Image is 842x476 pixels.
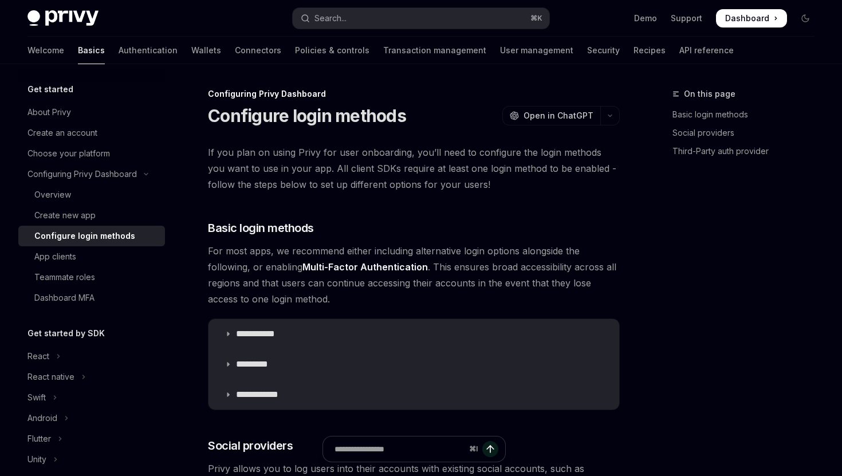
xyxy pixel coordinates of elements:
div: React [27,349,49,363]
span: On this page [684,87,735,101]
a: Basics [78,37,105,64]
span: Open in ChatGPT [524,110,593,121]
a: Multi-Factor Authentication [302,261,428,273]
span: For most apps, we recommend either including alternative login options alongside the following, o... [208,243,620,307]
a: Demo [634,13,657,24]
div: Teammate roles [34,270,95,284]
a: App clients [18,246,165,267]
a: Third-Party auth provider [672,142,824,160]
a: Wallets [191,37,221,64]
a: Dashboard [716,9,787,27]
div: Create new app [34,209,96,222]
div: App clients [34,250,76,263]
a: Overview [18,184,165,205]
h5: Get started [27,82,73,96]
a: Recipes [634,37,666,64]
button: Toggle Swift section [18,387,165,408]
a: Support [671,13,702,24]
div: Search... [314,11,347,25]
button: Toggle Android section [18,408,165,428]
div: Flutter [27,432,51,446]
div: Unity [27,453,46,466]
a: Choose your platform [18,143,165,164]
button: Toggle Configuring Privy Dashboard section [18,164,165,184]
button: Open search [293,8,549,29]
div: Create an account [27,126,97,140]
span: If you plan on using Privy for user onboarding, you’ll need to configure the login methods you wa... [208,144,620,192]
a: User management [500,37,573,64]
button: Send message [482,441,498,457]
button: Toggle dark mode [796,9,815,27]
button: Toggle Unity section [18,449,165,470]
a: Welcome [27,37,64,64]
button: Toggle React section [18,346,165,367]
a: Policies & controls [295,37,369,64]
img: dark logo [27,10,99,26]
a: API reference [679,37,734,64]
div: Overview [34,188,71,202]
button: Toggle React native section [18,367,165,387]
div: React native [27,370,74,384]
span: ⌘ K [530,14,542,23]
a: Dashboard MFA [18,288,165,308]
div: Dashboard MFA [34,291,95,305]
a: Security [587,37,620,64]
div: Choose your platform [27,147,110,160]
h5: Get started by SDK [27,326,105,340]
a: Teammate roles [18,267,165,288]
span: Dashboard [725,13,769,24]
div: Android [27,411,57,425]
a: Create new app [18,205,165,226]
a: Connectors [235,37,281,64]
button: Toggle Flutter section [18,428,165,449]
input: Ask a question... [335,436,465,462]
a: Create an account [18,123,165,143]
a: Authentication [119,37,178,64]
div: Configure login methods [34,229,135,243]
div: Swift [27,391,46,404]
a: Social providers [672,124,824,142]
h1: Configure login methods [208,105,406,126]
div: Configuring Privy Dashboard [208,88,620,100]
div: About Privy [27,105,71,119]
a: Transaction management [383,37,486,64]
button: Open in ChatGPT [502,106,600,125]
a: About Privy [18,102,165,123]
a: Basic login methods [672,105,824,124]
a: Configure login methods [18,226,165,246]
div: Configuring Privy Dashboard [27,167,137,181]
span: Basic login methods [208,220,314,236]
